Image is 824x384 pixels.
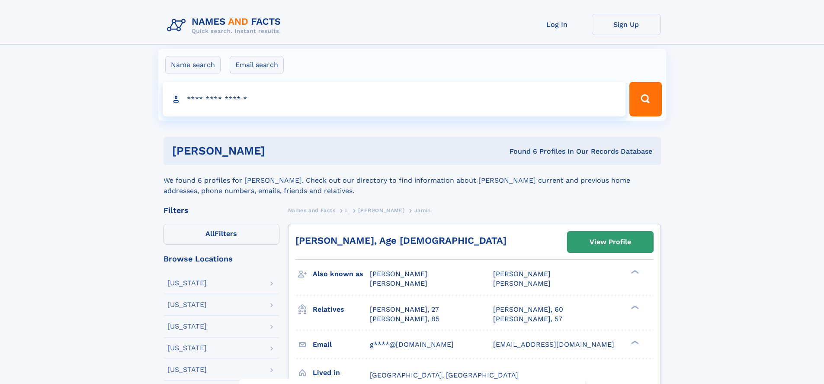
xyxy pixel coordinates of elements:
div: View Profile [590,232,631,252]
h3: Email [313,337,370,352]
a: Sign Up [592,14,661,35]
div: [US_STATE] [167,323,207,330]
h3: Also known as [313,267,370,281]
label: Name search [165,56,221,74]
div: [US_STATE] [167,280,207,287]
div: Browse Locations [164,255,279,263]
label: Filters [164,224,279,245]
label: Email search [230,56,284,74]
input: search input [163,82,626,116]
span: [PERSON_NAME] [358,207,404,213]
a: [PERSON_NAME], 57 [493,314,562,324]
span: [PERSON_NAME] [493,279,551,287]
h1: [PERSON_NAME] [172,145,388,156]
a: [PERSON_NAME], 60 [493,305,563,314]
span: L [345,207,349,213]
span: [PERSON_NAME] [370,279,427,287]
div: ❯ [629,339,639,345]
span: [PERSON_NAME] [493,270,551,278]
div: Filters [164,207,279,214]
a: Log In [523,14,592,35]
a: [PERSON_NAME], Age [DEMOGRAPHIC_DATA] [295,235,507,246]
a: [PERSON_NAME], 27 [370,305,439,314]
span: [GEOGRAPHIC_DATA], [GEOGRAPHIC_DATA] [370,371,518,379]
span: [PERSON_NAME] [370,270,427,278]
div: [US_STATE] [167,345,207,352]
img: Logo Names and Facts [164,14,288,37]
div: ❯ [629,304,639,310]
div: We found 6 profiles for [PERSON_NAME]. Check out our directory to find information about [PERSON_... [164,165,661,196]
a: [PERSON_NAME] [358,205,404,216]
div: [US_STATE] [167,366,207,373]
div: Found 6 Profiles In Our Records Database [387,147,652,156]
span: [EMAIL_ADDRESS][DOMAIN_NAME] [493,340,614,349]
a: [PERSON_NAME], 85 [370,314,439,324]
div: ❯ [629,269,639,275]
span: All [205,229,215,238]
h3: Lived in [313,365,370,380]
a: Names and Facts [288,205,336,216]
h3: Relatives [313,302,370,317]
button: Search Button [629,82,661,116]
a: L [345,205,349,216]
div: [US_STATE] [167,301,207,308]
span: Jamin [414,207,431,213]
a: View Profile [568,232,653,252]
